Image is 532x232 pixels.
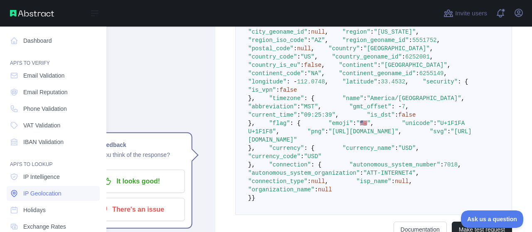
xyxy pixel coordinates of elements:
[311,178,325,185] span: null
[363,45,430,52] span: "[GEOGRAPHIC_DATA]"
[458,161,461,168] span: ,
[395,178,409,185] span: null
[293,45,297,52] span: :
[381,78,405,85] span: 33.4532
[339,70,416,77] span: "continent_geoname_id"
[7,169,100,184] a: IP Intelligence
[442,7,489,20] button: Invite users
[363,170,416,176] span: "ATT-INTERNET4"
[360,45,363,52] span: :
[23,138,64,146] span: IBAN Validation
[300,153,304,160] span: :
[325,29,328,35] span: ,
[423,78,458,85] span: "security"
[311,161,321,168] span: : {
[248,29,308,35] span: "city_geoname_id"
[455,9,487,18] span: Invite users
[248,195,251,201] span: }
[311,29,325,35] span: null
[248,153,300,160] span: "currency_code"
[280,87,297,93] span: false
[7,101,100,116] a: Phone Validation
[325,37,328,44] span: ,
[374,29,416,35] span: "[US_STATE]"
[342,145,395,151] span: "currency_name"
[248,37,308,44] span: "region_iso_code"
[328,128,398,135] span: "[URL][DOMAIN_NAME]"
[248,103,297,110] span: "abbreviation"
[23,71,64,80] span: Email Validation
[356,178,391,185] span: "isp_name"
[297,45,311,52] span: null
[248,161,255,168] span: },
[251,195,255,201] span: }
[430,54,433,60] span: ,
[269,161,311,168] span: "connection"
[409,37,412,44] span: :
[269,145,304,151] span: "currency"
[300,62,304,68] span: :
[248,70,304,77] span: "continent_code"
[315,54,318,60] span: ,
[23,189,62,198] span: IP Geolocation
[357,120,371,127] span: "🇺🇸"
[339,62,377,68] span: "continent"
[321,70,325,77] span: ,
[248,54,297,60] span: "country_code"
[304,62,321,68] span: false
[405,78,409,85] span: ,
[276,128,279,135] span: ,
[328,120,353,127] span: "emoji"
[350,161,440,168] span: "autonomous_system_number"
[23,222,66,231] span: Exchange Rates
[416,70,419,77] span: :
[461,210,524,228] iframe: Toggle Customer Support
[325,78,328,85] span: ,
[297,103,300,110] span: :
[402,103,405,110] span: 7
[269,120,290,127] span: "flag"
[377,62,381,68] span: :
[304,145,314,151] span: : {
[447,62,451,68] span: ,
[23,206,46,214] span: Holidays
[311,45,314,52] span: ,
[276,87,279,93] span: :
[7,68,100,83] a: Email Validation
[430,128,447,135] span: "svg"
[444,70,447,77] span: ,
[433,120,437,127] span: :
[398,145,416,151] span: "USD"
[248,112,297,118] span: "current_time"
[321,62,325,68] span: ,
[297,112,300,118] span: :
[318,186,332,193] span: null
[363,95,367,102] span: :
[367,112,395,118] span: "is_dst"
[325,178,328,185] span: ,
[412,37,437,44] span: 5551752
[297,54,300,60] span: :
[308,128,325,135] span: "png"
[311,37,325,44] span: "AZ"
[342,78,377,85] span: "latitude"
[458,78,468,85] span: : {
[304,95,314,102] span: : {
[300,103,318,110] span: "MST"
[248,120,255,127] span: },
[7,85,100,100] a: Email Reputation
[248,186,315,193] span: "organization_name"
[248,87,276,93] span: "is_vpn"
[23,105,67,113] span: Phone Validation
[10,10,54,17] img: Abstract API
[342,95,363,102] span: "name"
[370,120,374,127] span: ,
[325,128,328,135] span: :
[7,203,100,217] a: Holidays
[248,45,293,52] span: "postal_code"
[297,78,325,85] span: 112.0748
[405,103,409,110] span: ,
[290,120,300,127] span: : {
[444,161,458,168] span: 7018
[286,78,297,85] span: : -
